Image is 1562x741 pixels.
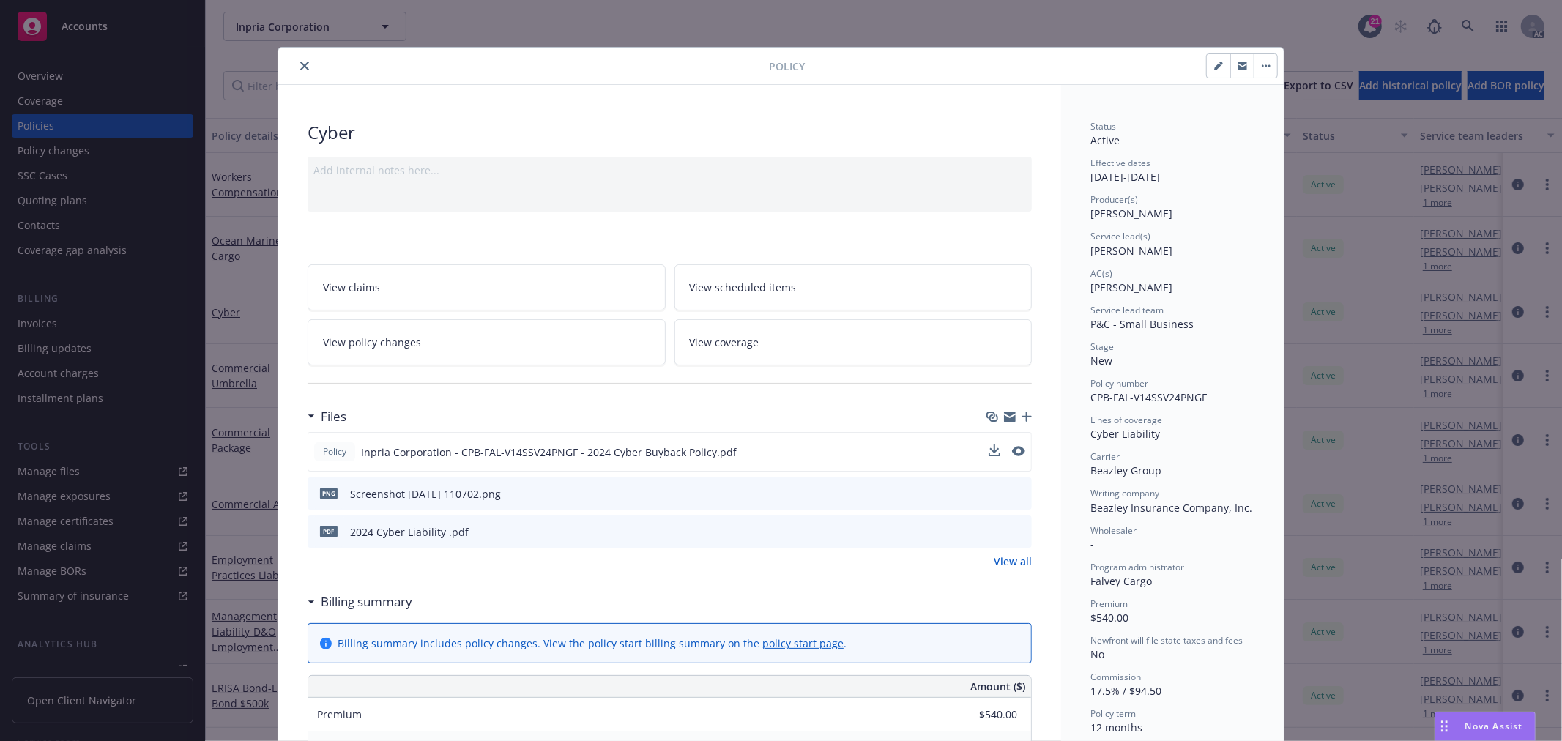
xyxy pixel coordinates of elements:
[323,280,380,295] span: View claims
[1013,486,1026,502] button: preview file
[674,319,1033,365] a: View coverage
[1090,230,1150,242] span: Service lead(s)
[1090,414,1162,426] span: Lines of coverage
[1090,611,1128,625] span: $540.00
[1090,634,1243,647] span: Newfront will file state taxes and fees
[1435,712,1536,741] button: Nova Assist
[1090,354,1112,368] span: New
[690,280,797,295] span: View scheduled items
[1090,537,1094,551] span: -
[1090,561,1184,573] span: Program administrator
[1090,206,1172,220] span: [PERSON_NAME]
[1090,317,1194,331] span: P&C - Small Business
[1090,463,1161,477] span: Beazley Group
[989,444,1000,460] button: download file
[1090,244,1172,258] span: [PERSON_NAME]
[308,319,666,365] a: View policy changes
[1090,133,1120,147] span: Active
[1090,487,1159,499] span: Writing company
[1012,446,1025,456] button: preview file
[690,335,759,350] span: View coverage
[338,636,847,651] div: Billing summary includes policy changes. View the policy start billing summary on the .
[1090,193,1138,206] span: Producer(s)
[323,335,421,350] span: View policy changes
[769,59,805,74] span: Policy
[317,707,362,721] span: Premium
[1090,157,1150,169] span: Effective dates
[1090,377,1148,390] span: Policy number
[1090,501,1252,515] span: Beazley Insurance Company, Inc.
[320,488,338,499] span: png
[1090,157,1254,185] div: [DATE] - [DATE]
[350,486,501,502] div: Screenshot [DATE] 110702.png
[989,486,1001,502] button: download file
[1090,720,1142,734] span: 12 months
[1090,574,1152,588] span: Falvey Cargo
[1090,390,1207,404] span: CPB-FAL-V14SSV24PNGF
[989,524,1001,540] button: download file
[1090,524,1137,537] span: Wholesaler
[994,554,1032,569] a: View all
[970,679,1025,694] span: Amount ($)
[1090,304,1164,316] span: Service lead team
[308,592,412,611] div: Billing summary
[1465,720,1523,732] span: Nova Assist
[1090,340,1114,353] span: Stage
[1090,450,1120,463] span: Carrier
[320,445,349,458] span: Policy
[1090,671,1141,683] span: Commission
[1435,712,1454,740] div: Drag to move
[1090,267,1112,280] span: AC(s)
[308,407,346,426] div: Files
[1090,647,1104,661] span: No
[1090,427,1160,441] span: Cyber Liability
[1090,597,1128,610] span: Premium
[1090,684,1161,698] span: 17.5% / $94.50
[321,407,346,426] h3: Files
[989,444,1000,456] button: download file
[350,524,469,540] div: 2024 Cyber Liability .pdf
[296,57,313,75] button: close
[321,592,412,611] h3: Billing summary
[1090,707,1136,720] span: Policy term
[1090,120,1116,133] span: Status
[308,264,666,310] a: View claims
[931,704,1026,726] input: 0.00
[674,264,1033,310] a: View scheduled items
[1013,524,1026,540] button: preview file
[313,163,1026,178] div: Add internal notes here...
[361,444,737,460] span: Inpria Corporation - CPB-FAL-V14SSV24PNGF - 2024 Cyber Buyback Policy.pdf
[308,120,1032,145] div: Cyber
[762,636,844,650] a: policy start page
[1090,280,1172,294] span: [PERSON_NAME]
[320,526,338,537] span: pdf
[1012,444,1025,460] button: preview file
